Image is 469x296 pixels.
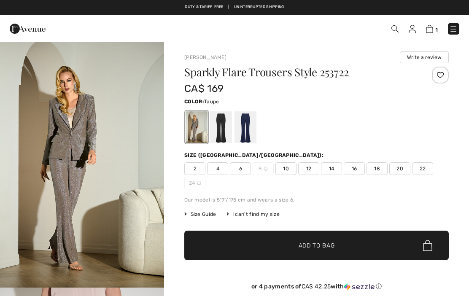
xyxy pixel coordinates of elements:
div: Navy Blue [234,111,256,143]
span: 20 [389,162,410,175]
img: Sezzle [344,283,375,291]
a: 1 [426,24,438,34]
img: 1ère Avenue [10,20,46,37]
span: 2 [184,162,205,175]
button: Write a review [400,51,449,63]
span: 22 [412,162,433,175]
div: or 4 payments of with [184,283,449,291]
span: 6 [230,162,251,175]
a: [PERSON_NAME] [184,54,226,60]
img: My Info [409,25,416,33]
span: 16 [344,162,365,175]
img: ring-m.svg [197,181,201,185]
span: 24 [184,177,205,189]
div: or 4 payments ofCA$ 42.25withSezzle Click to learn more about Sezzle [184,283,449,293]
h1: Sparkly Flare Trousers Style 253722 [184,67,404,78]
div: I can't find my size [226,210,280,218]
img: Bag.svg [423,240,432,251]
img: Menu [449,25,458,33]
img: ring-m.svg [264,167,268,171]
div: Taupe [186,111,208,143]
div: Black [210,111,232,143]
a: 1ère Avenue [10,24,46,32]
div: Size ([GEOGRAPHIC_DATA]/[GEOGRAPHIC_DATA]): [184,151,325,159]
span: 18 [367,162,388,175]
span: Color: [184,99,204,105]
span: 4 [207,162,228,175]
span: Add to Bag [299,241,335,250]
span: Size Guide [184,210,216,218]
span: 1 [435,27,438,33]
span: CA$ 42.25 [302,283,331,290]
button: Add to Bag [184,231,449,260]
span: 14 [321,162,342,175]
img: Shopping Bag [426,25,433,33]
span: 10 [275,162,296,175]
span: 8 [253,162,274,175]
span: 12 [298,162,319,175]
span: CA$ 169 [184,83,224,94]
span: Taupe [204,99,219,105]
img: Search [391,25,399,32]
div: Our model is 5'9"/175 cm and wears a size 6. [184,196,449,204]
